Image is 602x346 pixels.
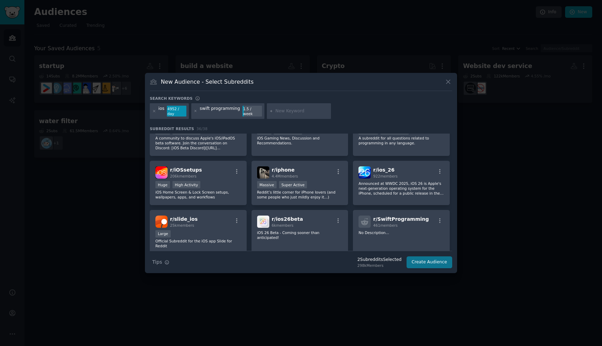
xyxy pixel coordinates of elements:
div: 298k Members [357,263,402,268]
span: r/ iphone [272,167,295,173]
img: iOSsetups [155,166,168,179]
div: ios [159,106,164,117]
h3: Search keywords [150,96,193,101]
span: r/ iOSsetups [170,167,202,173]
span: Tips [152,258,162,266]
span: 25k members [170,223,194,227]
div: Super Active [279,181,307,188]
p: No Description... [358,230,444,235]
img: iphone [257,166,269,179]
span: 36 / 38 [196,127,208,131]
div: 4952 / day [167,106,186,117]
span: 4.4M members [272,174,298,178]
p: A subreddit for all questions related to programming in any language. [358,136,444,145]
h3: New Audience - Select Subreddits [161,78,254,85]
button: Create Audience [407,256,453,268]
div: Huge [155,181,170,188]
p: Official Subreddit for the iOS app Slide for Reddit [155,239,241,248]
span: 206k members [170,174,196,178]
div: Massive [257,181,277,188]
p: iOS 26 Beta - Coming sooner than anticipated! [257,230,343,240]
button: Tips [150,256,172,268]
p: Reddit’s little corner for iPhone lovers (and some people who just mildly enjoy it…) [257,190,343,200]
img: ios26beta [257,216,269,228]
div: swift programming [200,106,240,117]
img: slide_ios [155,216,168,228]
span: 461 members [373,223,398,227]
span: r/ ios_26 [373,167,394,173]
span: 6k members [272,223,294,227]
div: 1.5 / week [242,106,262,117]
div: High Activity [172,181,201,188]
div: 2 Subreddit s Selected [357,257,402,263]
p: iOS Gaming News, Discussion and Recommendations. [257,136,343,145]
span: Subreddit Results [150,126,194,131]
p: iOS Home Screen & Lock Screen setups, wallpapers, apps, and workflows [155,190,241,200]
span: 922 members [373,174,398,178]
img: ios_26 [358,166,371,179]
p: Announced at WWDC 2025, iOS 26 is Apple's next-generation operating system for the iPhone, schedu... [358,181,444,196]
span: r/ ios26beta [272,216,303,222]
span: r/ SwiftProgramming [373,216,429,222]
p: A community to discuss Apple's iOS/iPadOS beta software. Join the conversation on Discord: [iOS B... [155,136,241,150]
input: New Keyword [276,108,329,114]
span: r/ slide_ios [170,216,198,222]
div: Large [155,230,171,238]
